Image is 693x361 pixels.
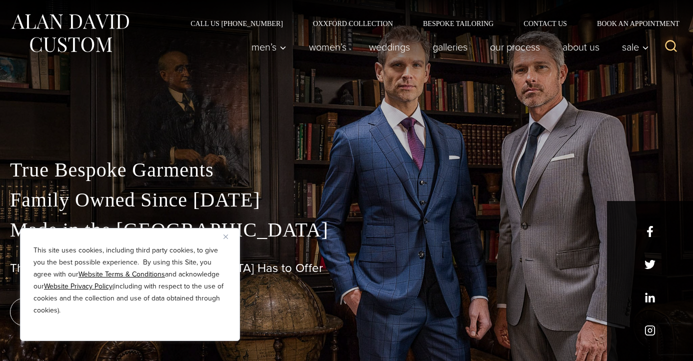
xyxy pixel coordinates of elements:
[659,35,683,59] button: View Search Form
[479,37,551,57] a: Our Process
[622,42,649,52] span: Sale
[223,234,228,239] img: Close
[10,155,683,245] p: True Bespoke Garments Family Owned Since [DATE] Made in the [GEOGRAPHIC_DATA]
[358,37,421,57] a: weddings
[421,37,479,57] a: Galleries
[298,37,358,57] a: Women’s
[33,244,226,316] p: This site uses cookies, including third party cookies, to give you the best possible experience. ...
[10,298,150,326] a: book an appointment
[175,20,683,27] nav: Secondary Navigation
[582,20,683,27] a: Book an Appointment
[10,11,130,55] img: Alan David Custom
[551,37,611,57] a: About Us
[251,42,286,52] span: Men’s
[408,20,508,27] a: Bespoke Tailoring
[298,20,408,27] a: Oxxford Collection
[240,37,654,57] nav: Primary Navigation
[10,261,683,275] h1: The Best Custom Suits [GEOGRAPHIC_DATA] Has to Offer
[508,20,582,27] a: Contact Us
[44,281,112,291] a: Website Privacy Policy
[223,230,235,242] button: Close
[175,20,298,27] a: Call Us [PHONE_NUMBER]
[78,269,165,279] a: Website Terms & Conditions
